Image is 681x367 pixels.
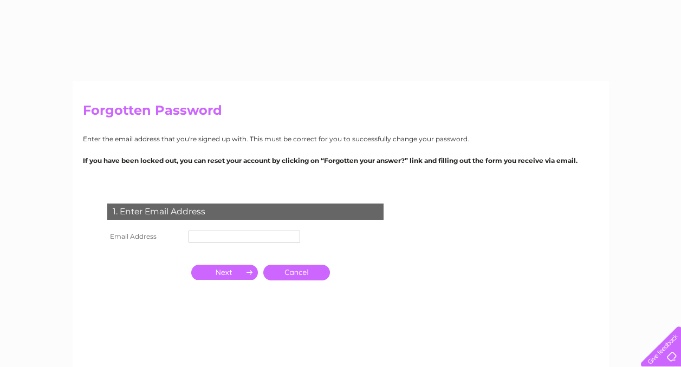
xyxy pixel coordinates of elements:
[83,134,599,144] p: Enter the email address that you're signed up with. This must be correct for you to successfully ...
[83,103,599,123] h2: Forgotten Password
[263,265,330,280] a: Cancel
[83,155,599,166] p: If you have been locked out, you can reset your account by clicking on “Forgotten your answer?” l...
[105,228,186,245] th: Email Address
[107,204,384,220] div: 1. Enter Email Address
